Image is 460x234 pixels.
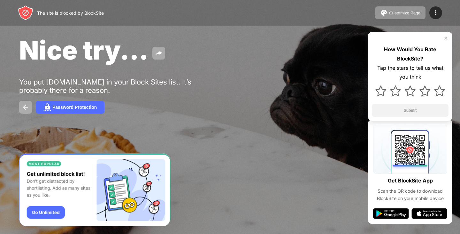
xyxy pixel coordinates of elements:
[389,11,420,15] div: Customize Page
[155,49,163,57] img: share.svg
[432,9,440,17] img: menu-icon.svg
[443,36,448,41] img: rate-us-close.svg
[372,104,448,117] button: Submit
[43,103,51,111] img: password.svg
[375,6,425,19] button: Customize Page
[405,85,416,96] img: star.svg
[373,208,409,219] img: google-play.svg
[372,63,448,82] div: Tap the stars to tell us what you think
[434,85,445,96] img: star.svg
[380,9,388,17] img: pallet.svg
[372,45,448,63] div: How Would You Rate BlockSite?
[373,188,447,202] div: Scan the QR code to download BlockSite on your mobile device
[419,85,430,96] img: star.svg
[19,78,217,94] div: You put [DOMAIN_NAME] in your Block Sites list. It’s probably there for a reason.
[19,153,170,227] iframe: Banner
[19,35,149,66] span: Nice try...
[388,176,433,185] div: Get BlockSite App
[411,208,447,219] img: app-store.svg
[52,105,97,110] div: Password Protection
[18,5,33,20] img: header-logo.svg
[373,125,447,173] img: qrcode.svg
[375,85,386,96] img: star.svg
[37,10,104,16] div: The site is blocked by BlockSite
[36,101,104,114] button: Password Protection
[22,103,29,111] img: back.svg
[390,85,401,96] img: star.svg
